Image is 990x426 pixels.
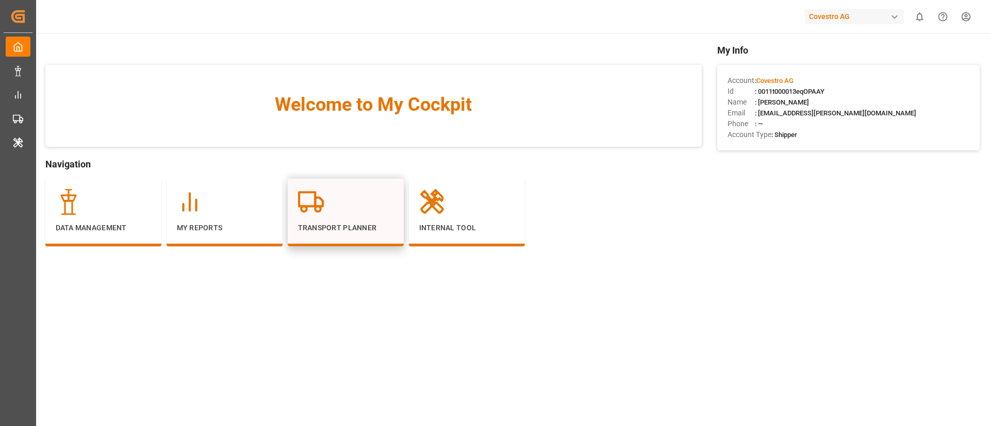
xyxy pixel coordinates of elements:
span: : [EMAIL_ADDRESS][PERSON_NAME][DOMAIN_NAME] [755,109,916,117]
span: Phone [728,118,755,129]
span: : [755,77,794,84]
div: Covestro AG [805,9,904,24]
span: : 0011t000013eqOPAAY [755,88,824,95]
span: Email [728,108,755,118]
span: My Info [717,43,980,57]
span: Covestro AG [756,77,794,84]
span: : Shipper [771,131,797,139]
span: : — [755,120,763,128]
p: Transport Planner [298,223,393,233]
button: Help Center [931,5,954,28]
span: Name [728,97,755,108]
p: Data Management [56,223,151,233]
p: Internal Tool [419,223,515,233]
p: My Reports [177,223,272,233]
span: Navigation [45,157,702,171]
button: Covestro AG [805,7,908,26]
span: Account [728,75,755,86]
span: : [PERSON_NAME] [755,98,809,106]
span: Account Type [728,129,771,140]
button: show 0 new notifications [908,5,931,28]
span: Id [728,86,755,97]
span: Welcome to My Cockpit [66,91,681,118]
